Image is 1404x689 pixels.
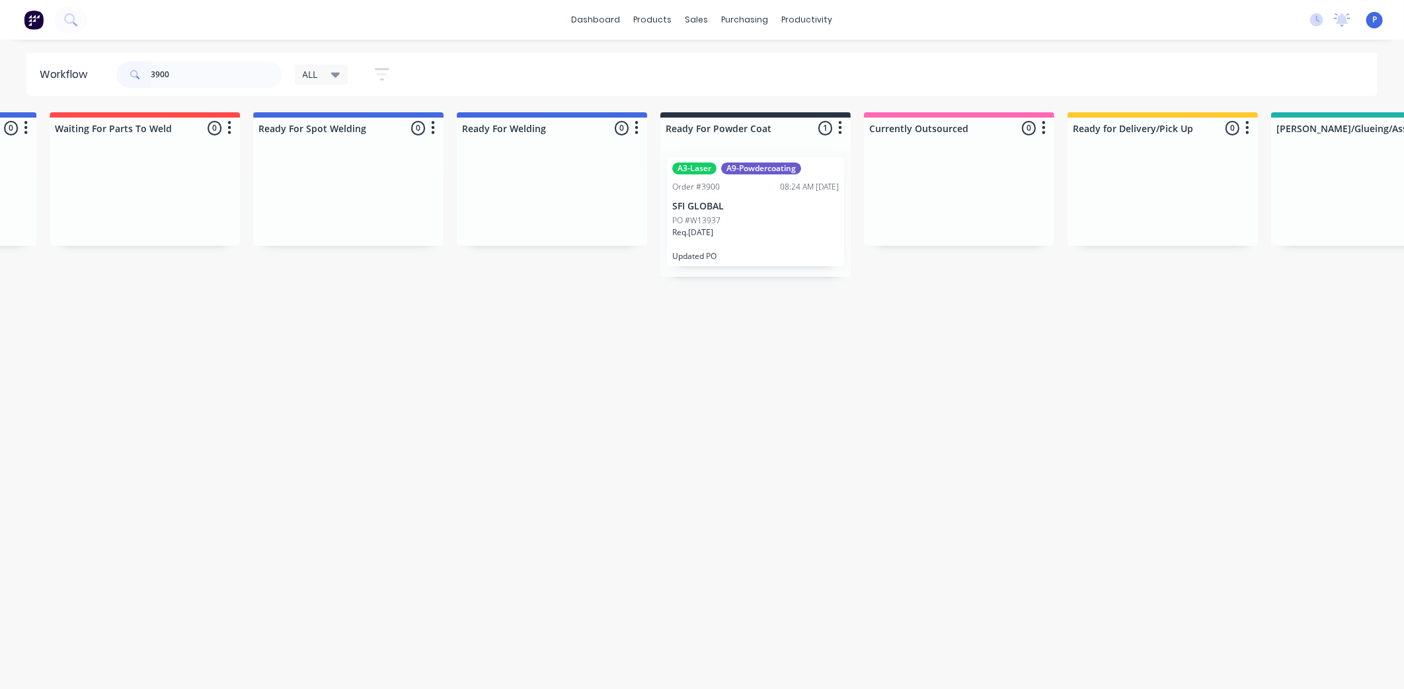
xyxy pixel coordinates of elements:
img: Factory [24,10,44,30]
div: A9-Powdercoating [721,163,801,174]
div: A3-LaserA9-PowdercoatingOrder #390008:24 AM [DATE]SFI GLOBALPO #W13937Req.[DATE]Updated PO [667,157,844,266]
p: SFI GLOBAL [672,201,839,212]
div: productivity [775,10,839,30]
div: Order #3900 [672,181,720,193]
a: dashboard [565,10,627,30]
div: products [627,10,679,30]
div: 08:24 AM [DATE] [780,181,839,193]
div: Workflow [40,67,94,83]
p: Req. [DATE] [672,227,713,238]
p: Updated PO [672,251,839,261]
input: Search for orders... [151,61,282,88]
span: ALL [303,67,318,81]
div: purchasing [715,10,775,30]
div: sales [679,10,715,30]
span: P [1372,14,1377,26]
p: PO #W13937 [672,215,721,227]
div: A3-Laser [672,163,717,174]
